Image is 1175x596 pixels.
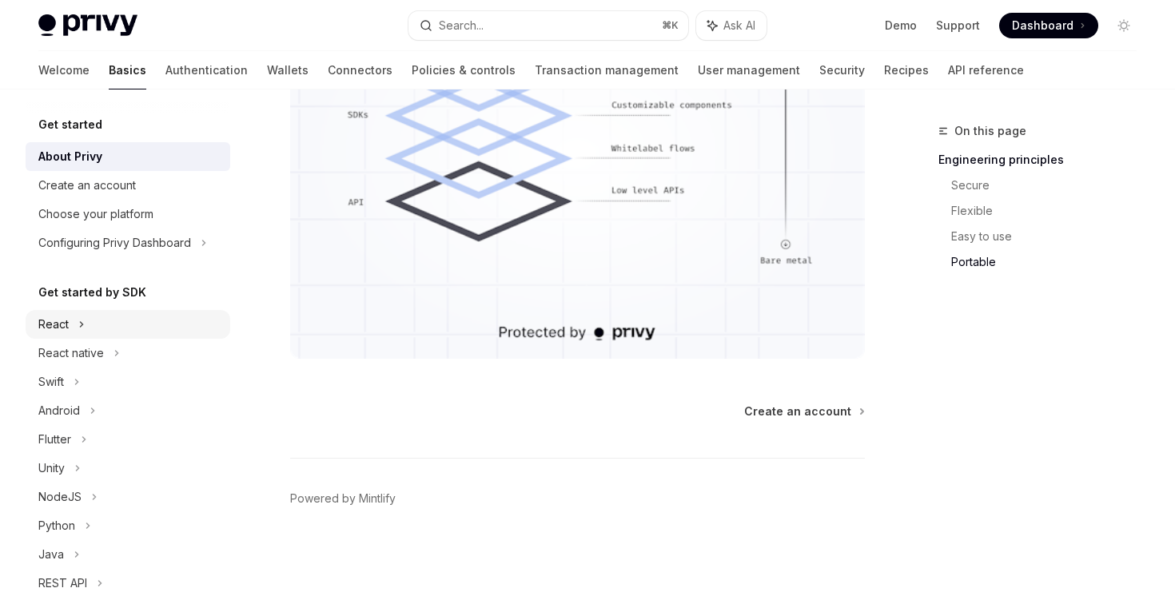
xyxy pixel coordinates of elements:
a: Basics [109,51,146,89]
div: React native [38,344,104,363]
img: light logo [38,14,137,37]
a: Transaction management [535,51,679,89]
a: Easy to use [951,224,1149,249]
a: Secure [951,173,1149,198]
a: Security [819,51,865,89]
a: Recipes [884,51,929,89]
a: Powered by Mintlify [290,491,396,507]
div: Swift [38,372,64,391]
a: Create an account [26,171,230,200]
div: About Privy [38,147,102,166]
span: Create an account [744,403,851,419]
a: Portable [951,249,1149,275]
div: Configuring Privy Dashboard [38,233,191,252]
a: API reference [948,51,1024,89]
div: Create an account [38,176,136,195]
a: Create an account [744,403,863,419]
a: Choose your platform [26,200,230,228]
span: On this page [954,121,1026,141]
div: Flutter [38,430,71,449]
a: Support [936,18,980,34]
a: Policies & controls [412,51,516,89]
a: Demo [885,18,917,34]
div: Android [38,401,80,420]
span: Dashboard [1012,18,1073,34]
div: REST API [38,574,87,593]
div: NodeJS [38,487,82,507]
a: About Privy [26,142,230,171]
button: Ask AI [696,11,767,40]
span: Ask AI [723,18,755,34]
div: React [38,315,69,334]
a: Welcome [38,51,90,89]
a: Authentication [165,51,248,89]
button: Search...⌘K [408,11,687,40]
a: Engineering principles [938,147,1149,173]
div: Choose your platform [38,205,153,224]
a: Connectors [328,51,392,89]
div: Unity [38,459,65,478]
a: Flexible [951,198,1149,224]
a: Dashboard [999,13,1098,38]
div: Java [38,545,64,564]
a: Wallets [267,51,309,89]
span: ⌘ K [662,19,679,32]
button: Toggle dark mode [1111,13,1137,38]
div: Search... [439,16,484,35]
h5: Get started by SDK [38,283,146,302]
a: User management [698,51,800,89]
h5: Get started [38,115,102,134]
div: Python [38,516,75,535]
